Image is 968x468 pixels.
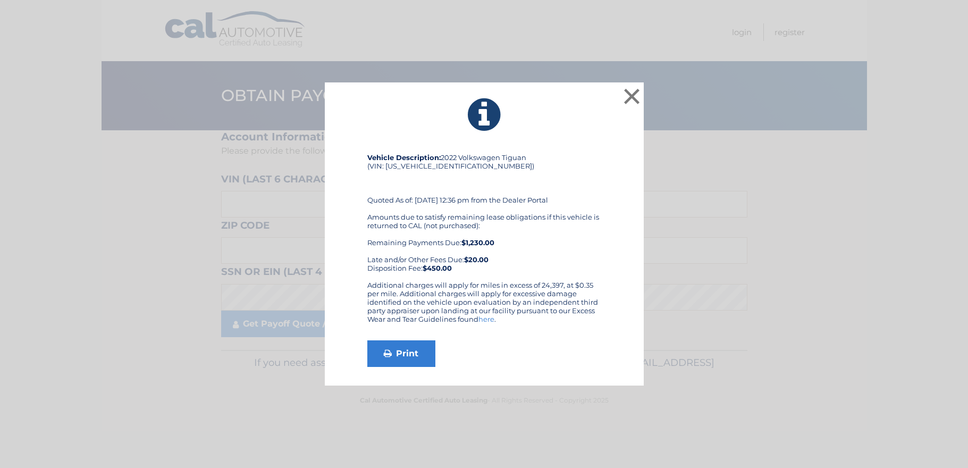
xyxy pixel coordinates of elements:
b: $1,230.00 [461,238,494,247]
a: here [478,315,494,323]
div: Amounts due to satisfy remaining lease obligations if this vehicle is returned to CAL (not purcha... [367,213,601,272]
strong: $450.00 [423,264,452,272]
div: 2022 Volkswagen Tiguan (VIN: [US_VEHICLE_IDENTIFICATION_NUMBER]) Quoted As of: [DATE] 12:36 pm fr... [367,153,601,281]
b: $20.00 [464,255,489,264]
strong: Vehicle Description: [367,153,441,162]
a: Print [367,340,435,367]
button: × [621,86,643,107]
div: Additional charges will apply for miles in excess of 24,397, at $0.35 per mile. Additional charge... [367,281,601,332]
